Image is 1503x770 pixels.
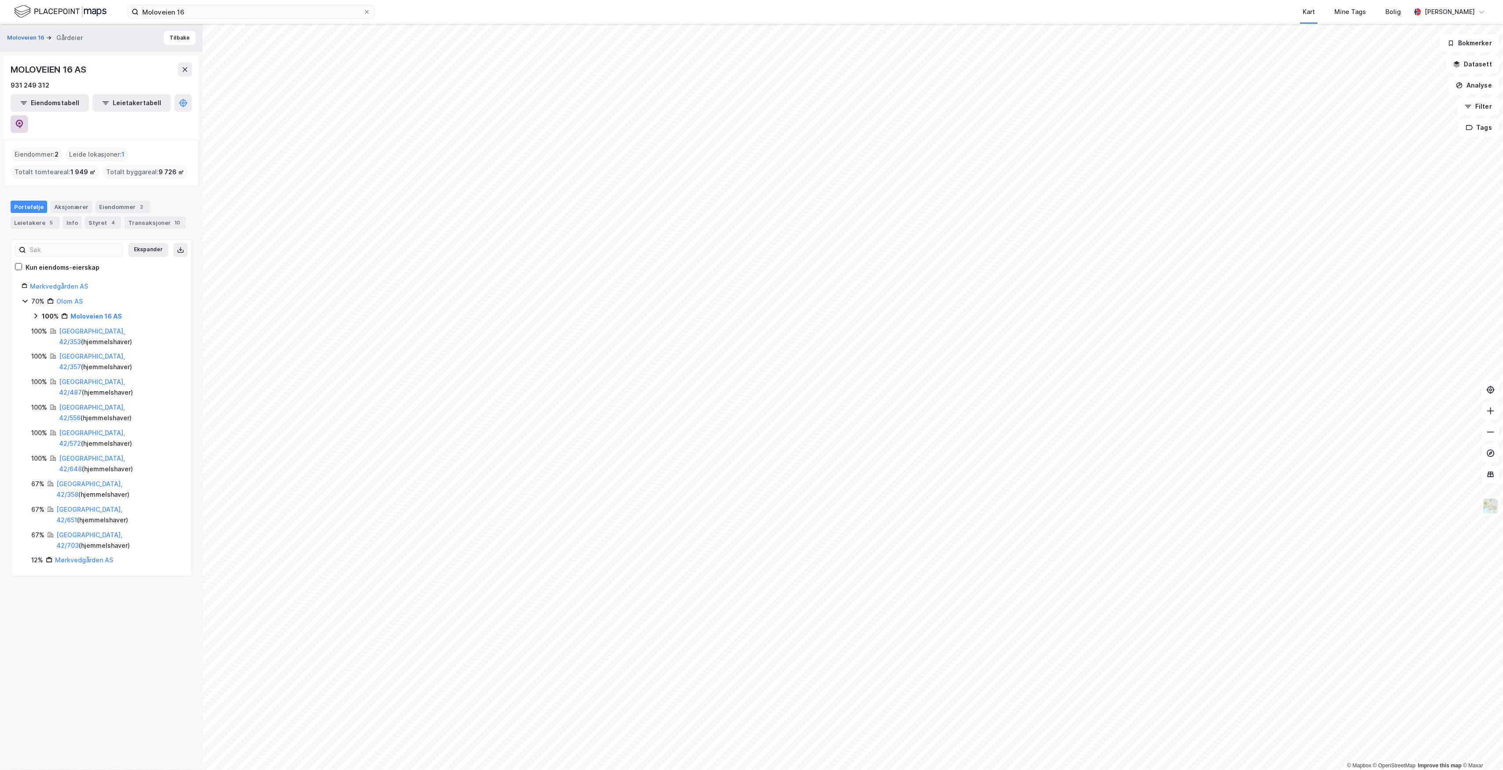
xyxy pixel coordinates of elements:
a: [GEOGRAPHIC_DATA], 42/358 [56,480,122,498]
a: [GEOGRAPHIC_DATA], 42/648 [59,455,125,473]
div: ( hjemmelshaver ) [59,402,181,423]
span: 1 [122,149,125,160]
button: Ekspander [128,243,168,257]
a: Olom AS [56,297,83,305]
div: Styret [85,216,121,229]
div: 100% [31,428,47,438]
div: 2 [137,202,146,211]
button: Leietakertabell [92,94,171,112]
div: Info [63,216,81,229]
button: Eiendomstabell [11,94,89,112]
div: ( hjemmelshaver ) [56,530,181,551]
a: [GEOGRAPHIC_DATA], 42/572 [59,429,125,447]
div: 5 [47,218,56,227]
div: 100% [31,326,47,337]
div: 4 [109,218,118,227]
button: Tags [1459,119,1499,136]
a: Mørkvedgården AS [30,282,88,290]
div: Portefølje [11,201,47,213]
div: Kun eiendoms-eierskap [26,262,100,273]
div: [PERSON_NAME] [1425,7,1475,17]
button: Tilbake [164,31,196,45]
div: Kart [1303,7,1315,17]
button: Analyse [1448,77,1499,94]
a: Mørkvedgården AS [55,556,113,564]
div: 12% [31,555,43,565]
a: [GEOGRAPHIC_DATA], 42/353 [59,327,125,345]
div: 100% [31,351,47,362]
div: ( hjemmelshaver ) [56,479,181,500]
div: 100% [31,453,47,464]
div: ( hjemmelshaver ) [59,453,181,474]
img: Z [1482,498,1499,514]
a: [GEOGRAPHIC_DATA], 42/487 [59,378,125,396]
div: 100% [42,311,59,322]
a: [GEOGRAPHIC_DATA], 42/556 [59,403,125,422]
div: Mine Tags [1334,7,1366,17]
div: Leietakere [11,216,59,229]
a: [GEOGRAPHIC_DATA], 42/357 [59,352,125,370]
div: Eiendommer [96,201,150,213]
button: Filter [1457,98,1499,115]
div: ( hjemmelshaver ) [59,351,181,372]
div: Eiendommer : [11,147,62,161]
iframe: Chat Widget [1459,728,1503,770]
button: Datasett [1446,55,1499,73]
button: Bokmerker [1440,34,1499,52]
div: Leide lokasjoner : [66,147,128,161]
div: ( hjemmelshaver ) [59,377,181,398]
span: 1 949 ㎡ [70,167,96,177]
div: ( hjemmelshaver ) [56,504,181,525]
a: [GEOGRAPHIC_DATA], 42/703 [56,531,122,549]
span: 9 726 ㎡ [159,167,184,177]
a: Moloveien 16 AS [70,312,122,320]
div: Gårdeier [56,33,83,43]
a: Improve this map [1418,763,1462,769]
div: 100% [31,402,47,413]
a: Mapbox [1347,763,1371,769]
div: ( hjemmelshaver ) [59,326,181,347]
a: OpenStreetMap [1373,763,1416,769]
div: ( hjemmelshaver ) [59,428,181,449]
div: Totalt tomteareal : [11,165,99,179]
div: 10 [173,218,182,227]
div: MOLOVEIEN 16 AS [11,62,88,77]
div: 70% [31,296,44,307]
div: 931 249 312 [11,80,49,91]
button: Moloveien 16 [7,33,46,42]
div: 67% [31,479,44,489]
span: 2 [55,149,59,160]
div: 67% [31,530,44,540]
div: Aksjonærer [51,201,92,213]
div: Totalt byggareal : [103,165,188,179]
div: 100% [31,377,47,387]
input: Søk på adresse, matrikkel, gårdeiere, leietakere eller personer [139,5,363,18]
a: [GEOGRAPHIC_DATA], 42/651 [56,506,122,524]
div: 67% [31,504,44,515]
input: Søk [26,243,122,257]
img: logo.f888ab2527a4732fd821a326f86c7f29.svg [14,4,107,19]
div: Bolig [1385,7,1401,17]
div: Transaksjoner [125,216,185,229]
